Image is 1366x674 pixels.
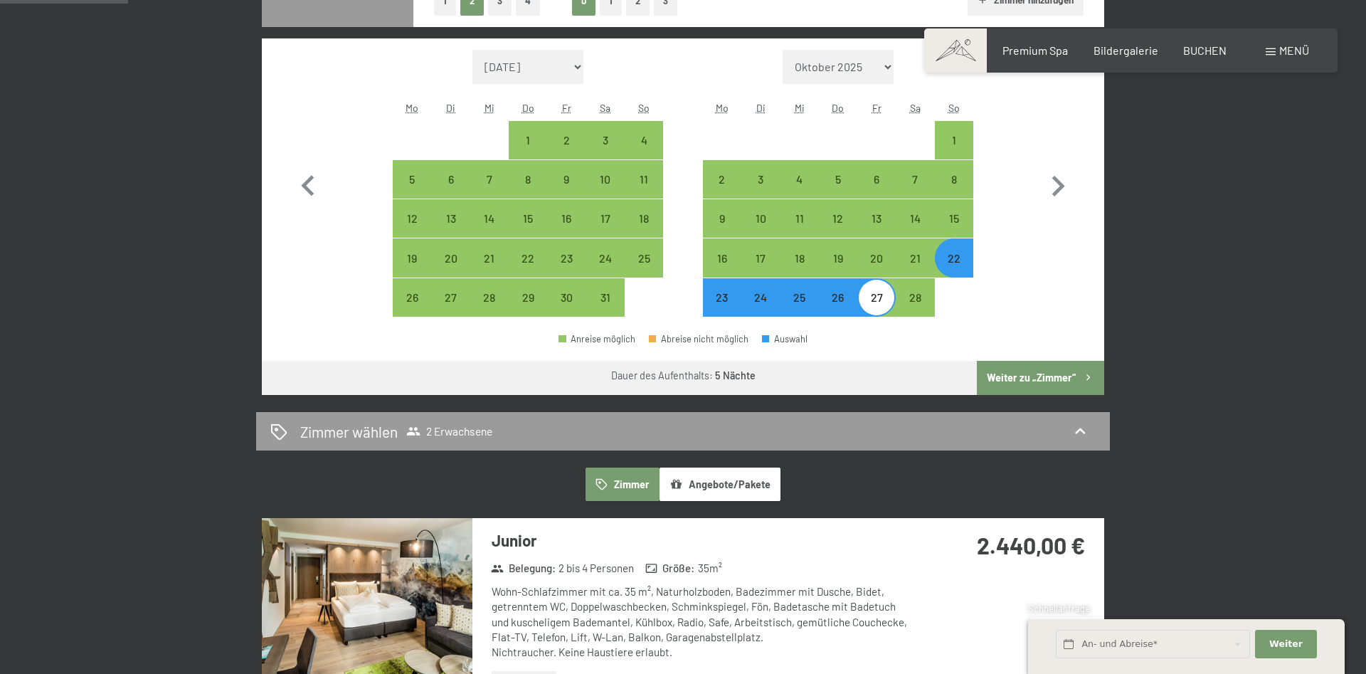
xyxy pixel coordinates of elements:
div: Dauer des Aufenthalts: [611,369,756,383]
div: Anreise möglich [470,160,509,199]
div: 6 [859,174,894,209]
div: 20 [859,253,894,288]
div: 27 [433,292,468,327]
div: 21 [472,253,507,288]
div: 4 [626,135,662,170]
div: 4 [781,174,817,209]
div: Anreise möglich [703,238,741,277]
div: Tue Jan 20 2026 [431,238,470,277]
div: 14 [472,213,507,248]
div: 17 [743,253,778,288]
div: 25 [781,292,817,327]
div: Anreise möglich [935,199,973,238]
abbr: Sonntag [948,102,960,114]
div: 23 [549,253,584,288]
button: Weiter zu „Zimmer“ [977,361,1104,395]
div: Anreise möglich [509,238,547,277]
div: 21 [897,253,933,288]
div: 20 [433,253,468,288]
div: Anreise möglich [547,160,586,199]
div: Anreise möglich [935,238,973,277]
div: Auswahl [762,335,808,344]
div: 3 [743,174,778,209]
div: Anreise möglich [470,238,509,277]
div: 11 [626,174,662,209]
div: Anreise möglich [393,238,431,277]
div: Sun Jan 11 2026 [625,160,663,199]
div: 24 [743,292,778,327]
div: Wed Jan 28 2026 [470,278,509,317]
div: Anreise möglich [470,199,509,238]
div: Sat Feb 14 2026 [896,199,934,238]
div: Sat Feb 28 2026 [896,278,934,317]
div: 13 [433,213,468,248]
div: 25 [626,253,662,288]
abbr: Montag [406,102,418,114]
a: Premium Spa [1002,43,1068,57]
div: 16 [704,253,740,288]
div: 1 [510,135,546,170]
div: Tue Jan 13 2026 [431,199,470,238]
div: 23 [704,292,740,327]
div: Anreise möglich [558,335,635,344]
button: Nächster Monat [1037,50,1079,317]
div: Anreise möglich [896,160,934,199]
div: 19 [820,253,856,288]
b: 5 Nächte [715,369,756,381]
div: Tue Jan 06 2026 [431,160,470,199]
div: Thu Jan 22 2026 [509,238,547,277]
div: Anreise möglich [741,278,780,317]
strong: Belegung : [491,561,556,576]
div: Anreise möglich [819,278,857,317]
div: 3 [588,135,623,170]
abbr: Dienstag [446,102,455,114]
div: Fri Jan 23 2026 [547,238,586,277]
div: Anreise möglich [703,160,741,199]
div: Anreise möglich [586,238,625,277]
abbr: Freitag [872,102,881,114]
div: Anreise möglich [509,160,547,199]
div: Anreise möglich [819,199,857,238]
div: Fri Feb 27 2026 [857,278,896,317]
div: Sun Feb 15 2026 [935,199,973,238]
abbr: Montag [716,102,729,114]
div: Anreise möglich [741,199,780,238]
span: Menü [1279,43,1309,57]
div: 31 [588,292,623,327]
span: Bildergalerie [1094,43,1158,57]
div: Mon Feb 23 2026 [703,278,741,317]
div: Anreise möglich [509,199,547,238]
div: Anreise möglich [896,199,934,238]
div: 7 [472,174,507,209]
div: Wed Feb 11 2026 [780,199,818,238]
div: Thu Feb 12 2026 [819,199,857,238]
div: Mon Jan 26 2026 [393,278,431,317]
div: Anreise möglich [431,199,470,238]
abbr: Donnerstag [522,102,534,114]
div: Sun Feb 01 2026 [935,121,973,159]
div: 6 [433,174,468,209]
div: Sat Feb 07 2026 [896,160,934,199]
div: Thu Feb 05 2026 [819,160,857,199]
div: Tue Feb 17 2026 [741,238,780,277]
div: 13 [859,213,894,248]
div: Tue Feb 24 2026 [741,278,780,317]
div: Anreise möglich [547,278,586,317]
div: Anreise möglich [547,199,586,238]
span: 35 m² [698,561,722,576]
div: Sat Jan 31 2026 [586,278,625,317]
div: Anreise möglich [780,199,818,238]
div: Sat Jan 17 2026 [586,199,625,238]
div: 28 [897,292,933,327]
div: 22 [510,253,546,288]
button: Vorheriger Monat [287,50,329,317]
div: 28 [472,292,507,327]
div: Anreise möglich [509,121,547,159]
div: Wed Jan 21 2026 [470,238,509,277]
h3: Junior [492,530,915,552]
div: Anreise möglich [509,278,547,317]
div: Anreise möglich [780,238,818,277]
div: Anreise möglich [896,238,934,277]
div: 22 [936,253,972,288]
div: Mon Jan 05 2026 [393,160,431,199]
